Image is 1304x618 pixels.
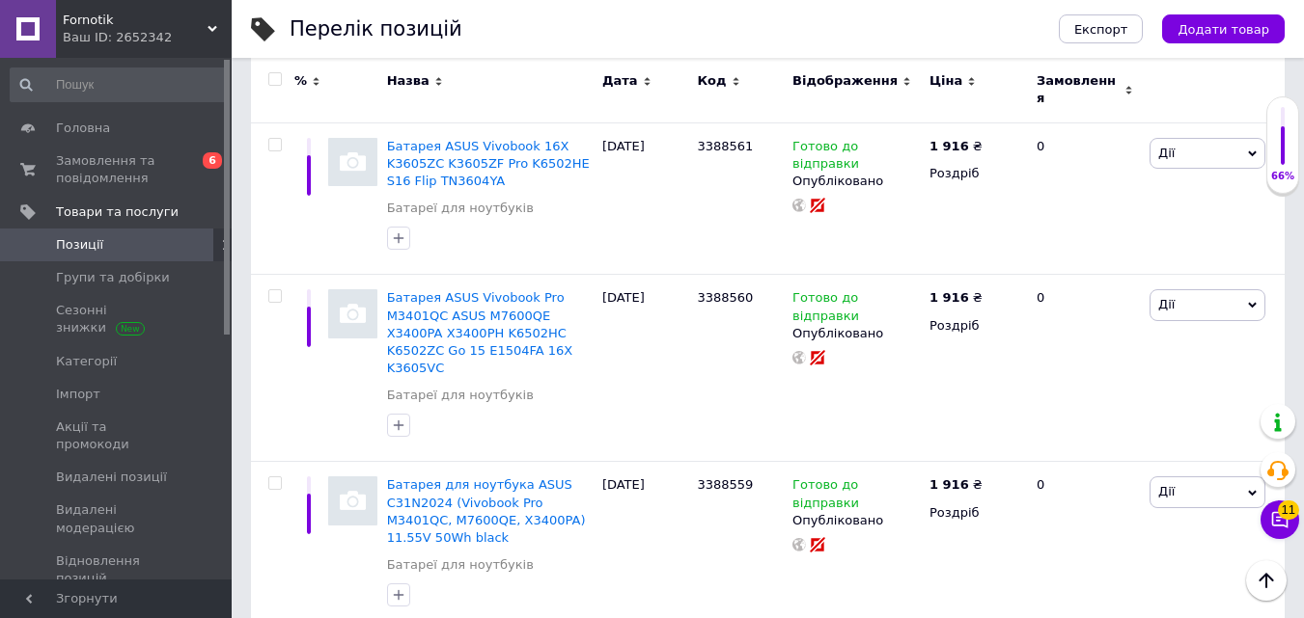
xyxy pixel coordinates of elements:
span: Ціна [929,72,962,90]
span: Готово до відправки [792,290,859,328]
b: 1 916 [929,290,969,305]
button: Додати товар [1162,14,1285,43]
span: Назва [387,72,430,90]
div: 66% [1267,170,1298,183]
span: Імпорт [56,386,100,403]
div: [DATE] [597,122,693,275]
div: ₴ [929,289,983,307]
span: Код [697,72,726,90]
span: Акції та промокоди [56,418,179,453]
a: Батареї для ноутбуків [387,556,534,574]
div: Роздріб [929,165,1020,182]
img: Батарея ASUS Vivobook 16X K3605ZC K3605ZF Pro K6502HE S16 Flip TN3604YA [328,138,377,187]
span: Дата [602,72,638,90]
img: Батарея для ноутбука ASUS C31N2024 (Vivobook Pro M3401QC, M7600QE, X3400PA) 11.55V 50Wh black [328,476,377,525]
div: Опубліковано [792,512,920,529]
button: Чат з покупцем11 [1261,500,1299,539]
div: 0 [1025,122,1145,275]
span: Експорт [1074,22,1128,37]
span: Групи та добірки [56,269,170,286]
div: Перелік позицій [290,19,462,40]
span: Товари та послуги [56,203,179,221]
span: Сезонні знижки [56,302,179,336]
div: Ваш ID: 2652342 [63,29,232,46]
div: ₴ [929,476,983,494]
span: 3388560 [697,290,753,305]
span: Категорії [56,353,117,370]
span: Дії [1158,146,1175,160]
b: 1 916 [929,139,969,153]
span: Дії [1158,484,1175,498]
span: Готово до відправки [792,477,859,515]
span: Видалені позиції [56,469,167,486]
span: Замовлення [1037,72,1120,107]
span: 3388561 [697,139,753,153]
div: Роздріб [929,504,1020,522]
a: Батарея ASUS Vivobook 16X K3605ZC K3605ZF Pro K6502HE S16 Flip TN3604YA [387,139,590,188]
div: Опубліковано [792,173,920,190]
span: Замовлення та повідомлення [56,152,179,187]
button: Наверх [1246,560,1287,601]
button: Експорт [1059,14,1144,43]
span: Готово до відправки [792,139,859,176]
div: 0 [1025,275,1145,462]
span: % [294,72,307,90]
span: Видалені модерацією [56,501,179,536]
span: Позиції [56,236,103,254]
span: Fornotik [63,12,208,29]
a: Батарея ASUS Vivobook Pro M3401QC ASUS M7600QE X3400PA X3400PH K6502HC K6502ZC Go 15 E1504FA 16X ... [387,290,573,375]
div: [DATE] [597,275,693,462]
span: Відображення [792,72,898,90]
a: Батареї для ноутбуків [387,387,534,404]
span: Відновлення позицій [56,552,179,587]
span: 6 [203,152,222,169]
span: Головна [56,120,110,137]
span: 3388559 [697,477,753,492]
div: Опубліковано [792,325,920,342]
div: Роздріб [929,317,1020,335]
span: 11 [1278,500,1299,520]
img: Батарея ASUS Vivobook Pro M3401QC ASUS M7600QE X3400PA X3400PH K6502HC K6502ZC Go 15 E1504FA 16X ... [328,289,377,338]
a: Батареї для ноутбуків [387,200,534,217]
span: Дії [1158,297,1175,311]
span: Додати товар [1178,22,1269,37]
b: 1 916 [929,477,969,492]
a: Батарея для ноутбука ASUS C31N2024 (Vivobook Pro M3401QC, M7600QE, X3400PA) 11.55V 50Wh black [387,477,586,545]
div: ₴ [929,138,983,155]
input: Пошук [10,67,228,102]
